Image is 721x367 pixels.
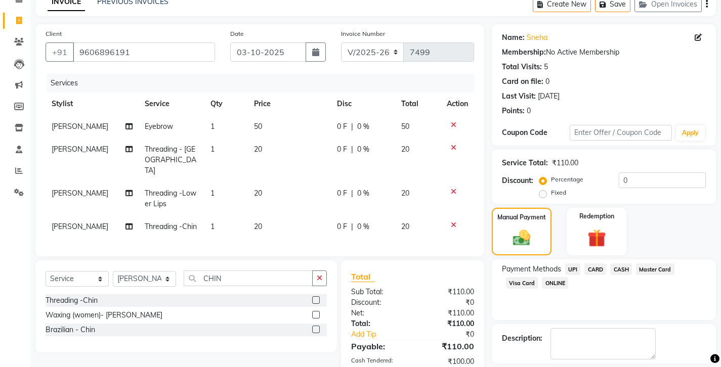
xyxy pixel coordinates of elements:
[401,122,409,131] span: 50
[254,145,262,154] span: 20
[610,263,632,275] span: CASH
[357,121,369,132] span: 0 %
[545,76,549,87] div: 0
[584,263,606,275] span: CARD
[344,340,412,352] div: Payable:
[351,271,374,282] span: Total
[52,189,108,198] span: [PERSON_NAME]
[412,318,481,329] div: ₹110.00
[497,213,546,222] label: Manual Payment
[47,74,482,93] div: Services
[46,42,74,62] button: +91
[337,144,347,155] span: 0 F
[412,308,481,318] div: ₹110.00
[412,340,481,352] div: ₹110.00
[254,222,262,231] span: 20
[552,158,578,168] div: ₹110.00
[73,42,215,62] input: Search by Name/Mobile/Email/Code
[582,227,612,250] img: _gift.svg
[506,277,538,289] span: Visa Card
[341,29,385,38] label: Invoice Number
[357,221,369,232] span: 0 %
[351,144,353,155] span: |
[230,29,244,38] label: Date
[210,189,215,198] span: 1
[210,122,215,131] span: 1
[254,189,262,198] span: 20
[544,62,548,72] div: 5
[502,76,543,87] div: Card on file:
[636,263,674,275] span: Master Card
[46,310,162,320] div: Waxing (women)- [PERSON_NAME]
[502,333,542,344] div: Description:
[184,270,313,286] input: Search or Scan
[401,189,409,198] span: 20
[538,91,560,102] div: [DATE]
[337,121,347,132] span: 0 F
[502,47,706,58] div: No Active Membership
[145,189,196,208] span: Threading -Lower Lips
[527,106,531,116] div: 0
[139,93,204,115] th: Service
[542,277,568,289] span: ONLINE
[46,29,62,38] label: Client
[507,228,536,248] img: _cash.svg
[351,188,353,199] span: |
[210,222,215,231] span: 1
[527,32,547,43] a: Sneha
[344,318,412,329] div: Total:
[351,221,353,232] span: |
[344,329,424,340] a: Add Tip
[502,264,561,274] span: Payment Methods
[502,175,533,186] div: Discount:
[502,62,542,72] div: Total Visits:
[357,144,369,155] span: 0 %
[424,329,482,340] div: ₹0
[337,221,347,232] span: 0 F
[145,145,196,175] span: Threading - [GEOGRAPHIC_DATA]
[502,106,525,116] div: Points:
[248,93,330,115] th: Price
[412,297,481,308] div: ₹0
[52,122,108,131] span: [PERSON_NAME]
[52,222,108,231] span: [PERSON_NAME]
[502,158,548,168] div: Service Total:
[502,47,546,58] div: Membership:
[46,325,95,335] div: Brazilian - Chin
[254,122,262,131] span: 50
[551,175,583,184] label: Percentage
[46,93,139,115] th: Stylist
[502,127,570,138] div: Coupon Code
[502,91,536,102] div: Last Visit:
[344,308,412,318] div: Net:
[331,93,396,115] th: Disc
[502,32,525,43] div: Name:
[395,93,440,115] th: Total
[145,222,197,231] span: Threading -Chin
[676,125,705,141] button: Apply
[401,145,409,154] span: 20
[344,297,412,308] div: Discount:
[412,287,481,297] div: ₹110.00
[337,188,347,199] span: 0 F
[204,93,248,115] th: Qty
[412,356,481,367] div: ₹100.00
[551,188,566,197] label: Fixed
[441,93,474,115] th: Action
[46,295,98,306] div: Threading -Chin
[570,125,672,141] input: Enter Offer / Coupon Code
[344,287,412,297] div: Sub Total:
[344,356,412,367] div: Cash Tendered:
[579,212,614,221] label: Redemption
[351,121,353,132] span: |
[210,145,215,154] span: 1
[565,263,581,275] span: UPI
[357,188,369,199] span: 0 %
[145,122,173,131] span: Eyebrow
[52,145,108,154] span: [PERSON_NAME]
[401,222,409,231] span: 20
